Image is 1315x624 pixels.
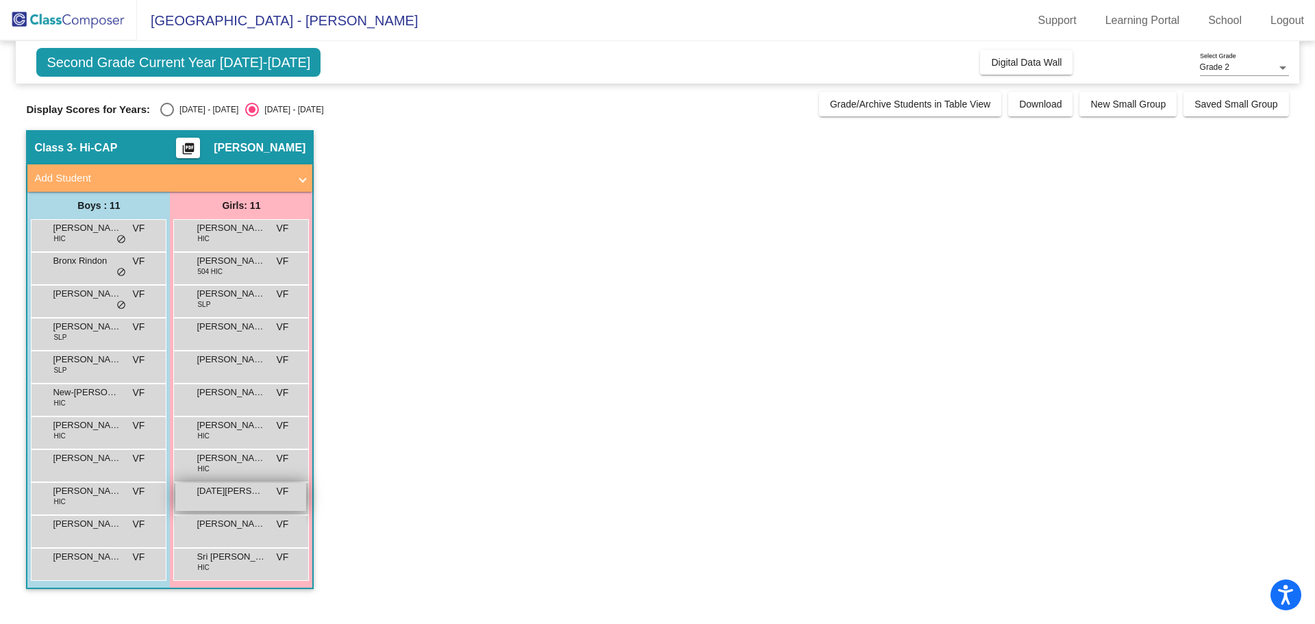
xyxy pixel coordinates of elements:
[277,254,289,269] span: VF
[1019,99,1062,110] span: Download
[197,254,265,268] span: [PERSON_NAME] [PERSON_NAME]
[197,266,223,277] span: 504 HIC
[197,221,265,235] span: [PERSON_NAME]
[26,103,150,116] span: Display Scores for Years:
[991,57,1062,68] span: Digital Data Wall
[53,386,121,399] span: New-[PERSON_NAME]
[1183,92,1288,116] button: Saved Small Group
[53,287,121,301] span: [PERSON_NAME]
[180,142,197,161] mat-icon: picture_as_pdf
[53,398,65,408] span: HIC
[116,234,126,245] span: do_not_disturb_alt
[53,365,66,375] span: SLP
[277,287,289,301] span: VF
[53,320,121,334] span: [PERSON_NAME]
[53,234,65,244] span: HIC
[34,171,289,186] mat-panel-title: Add Student
[160,103,323,116] mat-radio-group: Select an option
[53,254,121,268] span: Bronx Rindon
[197,464,209,474] span: HIC
[53,221,121,235] span: [PERSON_NAME]
[819,92,1002,116] button: Grade/Archive Students in Table View
[133,254,145,269] span: VF
[137,10,418,32] span: [GEOGRAPHIC_DATA] - [PERSON_NAME]
[197,431,209,441] span: HIC
[1027,10,1088,32] a: Support
[197,287,265,301] span: [PERSON_NAME]
[133,320,145,334] span: VF
[1094,10,1191,32] a: Learning Portal
[980,50,1073,75] button: Digital Data Wall
[277,419,289,433] span: VF
[1090,99,1166,110] span: New Small Group
[197,550,265,564] span: Sri [PERSON_NAME]
[259,103,323,116] div: [DATE] - [DATE]
[1200,62,1229,72] span: Grade 2
[133,353,145,367] span: VF
[133,484,145,499] span: VF
[1008,92,1073,116] button: Download
[133,386,145,400] span: VF
[53,517,121,531] span: [PERSON_NAME]
[197,517,265,531] span: [PERSON_NAME]
[53,497,65,507] span: HIC
[197,484,265,498] span: [DATE][PERSON_NAME]
[1260,10,1315,32] a: Logout
[277,221,289,236] span: VF
[133,550,145,564] span: VF
[197,562,209,573] span: HIC
[277,353,289,367] span: VF
[53,484,121,498] span: [PERSON_NAME]
[34,141,73,155] span: Class 3
[133,287,145,301] span: VF
[36,48,321,77] span: Second Grade Current Year [DATE]-[DATE]
[277,451,289,466] span: VF
[1079,92,1177,116] button: New Small Group
[1197,10,1253,32] a: School
[197,320,265,334] span: [PERSON_NAME]
[53,550,121,564] span: [PERSON_NAME] [PERSON_NAME]
[53,419,121,432] span: [PERSON_NAME]
[1194,99,1277,110] span: Saved Small Group
[174,103,238,116] div: [DATE] - [DATE]
[830,99,991,110] span: Grade/Archive Students in Table View
[133,419,145,433] span: VF
[197,451,265,465] span: [PERSON_NAME]
[27,192,170,219] div: Boys : 11
[197,419,265,432] span: [PERSON_NAME]
[133,221,145,236] span: VF
[197,386,265,399] span: [PERSON_NAME]
[133,517,145,532] span: VF
[176,138,200,158] button: Print Students Details
[170,192,312,219] div: Girls: 11
[277,386,289,400] span: VF
[53,353,121,366] span: [PERSON_NAME]
[133,451,145,466] span: VF
[53,332,66,342] span: SLP
[53,431,65,441] span: HIC
[277,517,289,532] span: VF
[116,300,126,311] span: do_not_disturb_alt
[197,234,209,244] span: HIC
[73,141,117,155] span: - Hi-CAP
[277,550,289,564] span: VF
[53,451,121,465] span: [PERSON_NAME]
[116,267,126,278] span: do_not_disturb_alt
[277,320,289,334] span: VF
[277,484,289,499] span: VF
[27,164,312,192] mat-expansion-panel-header: Add Student
[197,299,210,310] span: SLP
[197,353,265,366] span: [PERSON_NAME]
[214,141,305,155] span: [PERSON_NAME]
